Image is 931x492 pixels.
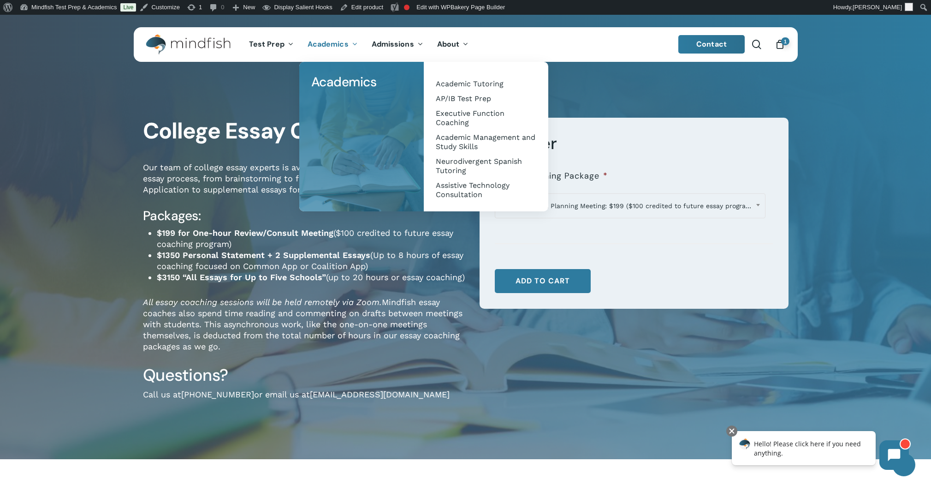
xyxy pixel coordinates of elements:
[495,193,765,218] span: Essay Review & Planning Meeting: $199 ($100 credited to future essay program)
[120,3,136,12] a: Live
[143,118,466,144] h1: College Essay Coaching
[372,39,414,49] span: Admissions
[308,39,349,49] span: Academics
[495,133,773,154] h3: Register
[143,297,382,307] em: All essay coaching sessions will be held remotely via Zoom.
[157,272,326,282] strong: $3150 “All Essays for Up to Five Schools”
[157,228,333,238] strong: $199 for One-hour Review/Consult Meeting
[781,37,789,45] span: 1
[775,39,785,49] a: Cart
[134,27,798,62] header: Main Menu
[143,297,466,365] p: Mindfish essay coaches also spend time reading and commenting on drafts between meetings with stu...
[242,27,475,62] nav: Main Menu
[495,269,591,293] button: Add to cart
[310,390,450,399] a: [EMAIL_ADDRESS][DOMAIN_NAME]
[157,228,466,250] li: ($100 credited to future essay coaching program)
[495,171,608,181] label: Essay Coaching Package
[404,5,409,10] div: Focus keyphrase not set
[157,250,466,272] li: (Up to 8 hours of essay coaching focused on Common App or Coalition App)
[143,365,466,386] h3: Questions?
[365,41,430,48] a: Admissions
[311,73,377,90] span: Academics
[430,41,476,48] a: About
[157,272,466,283] li: (up to 20 hours or essay coaching)
[853,4,902,11] span: [PERSON_NAME]
[249,39,285,49] span: Test Prep
[242,41,301,48] a: Test Prep
[678,35,745,54] a: Contact
[143,162,466,208] p: Our team of college essay experts is available to help with every aspect of the essay process, fr...
[301,41,365,48] a: Academics
[495,196,765,216] span: Essay Review & Planning Meeting: $199 ($100 credited to future essay program)
[143,389,466,413] p: Call us at or email us at
[696,39,727,49] span: Contact
[722,424,918,479] iframe: Chatbot
[143,208,466,224] h4: Packages:
[308,71,415,93] a: Academics
[157,250,370,260] strong: $1350 Personal Statement + 2 Supplemental Essays
[181,390,254,399] a: [PHONE_NUMBER]
[437,39,460,49] span: About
